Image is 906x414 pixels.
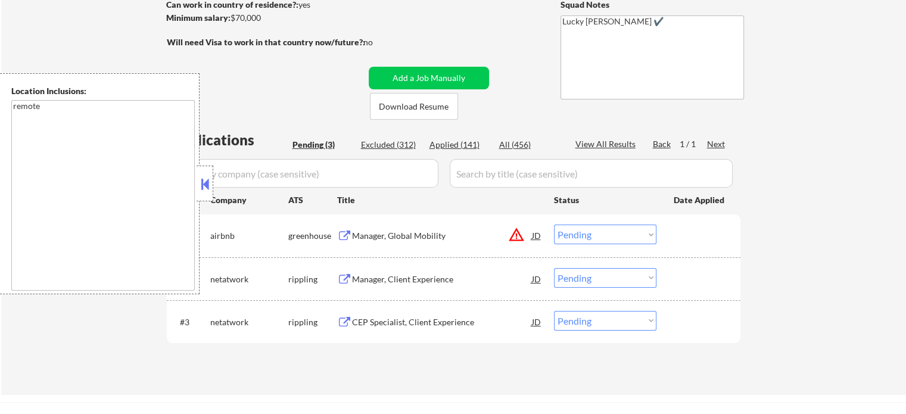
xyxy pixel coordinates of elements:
[288,230,337,242] div: greenhouse
[508,226,525,243] button: warning_amber
[363,36,397,48] div: no
[288,316,337,328] div: rippling
[370,93,458,120] button: Download Resume
[531,225,543,246] div: JD
[352,316,532,328] div: CEP Specialist, Client Experience
[292,139,352,151] div: Pending (3)
[210,230,288,242] div: airbnb
[337,194,543,206] div: Title
[288,273,337,285] div: rippling
[166,12,365,24] div: $70,000
[429,139,489,151] div: Applied (141)
[170,133,288,147] div: Applications
[352,230,532,242] div: Manager, Global Mobility
[707,138,726,150] div: Next
[210,316,288,328] div: netatwork
[450,159,733,188] input: Search by title (case sensitive)
[210,194,288,206] div: Company
[674,194,726,206] div: Date Applied
[531,311,543,332] div: JD
[352,273,532,285] div: Manager, Client Experience
[170,159,438,188] input: Search by company (case sensitive)
[210,273,288,285] div: netatwork
[369,67,489,89] button: Add a Job Manually
[288,194,337,206] div: ATS
[361,139,421,151] div: Excluded (312)
[11,85,195,97] div: Location Inclusions:
[167,37,365,47] strong: Will need Visa to work in that country now/future?:
[653,138,672,150] div: Back
[531,268,543,290] div: JD
[575,138,639,150] div: View All Results
[680,138,707,150] div: 1 / 1
[166,13,231,23] strong: Minimum salary:
[180,316,201,328] div: #3
[499,139,559,151] div: All (456)
[554,189,656,210] div: Status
